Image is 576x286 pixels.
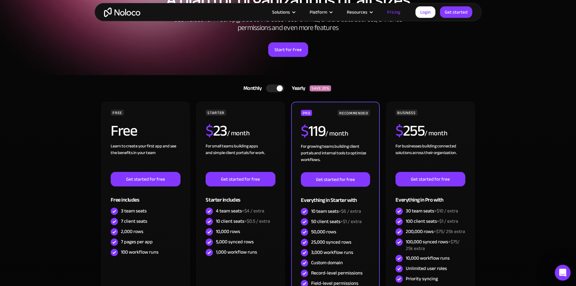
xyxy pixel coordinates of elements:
[111,186,180,206] div: Free includes
[121,218,147,225] div: 7 client seats
[311,218,362,225] div: 50 client seats
[395,123,425,138] h2: 255
[121,249,158,255] div: 100 workflow runs
[111,143,180,172] div: Learn to create your first app and see the benefits in your team ‍
[216,208,264,214] div: 4 team seats
[425,129,447,138] div: / month
[268,42,308,57] a: Start for Free
[121,208,147,214] div: 3 team seats
[437,217,458,226] span: +$1 / extra
[406,228,465,235] div: 200,000 rows
[216,249,257,255] div: 1,000 workflow runs
[121,228,143,235] div: 2,000 rows
[325,129,348,139] div: / month
[301,187,370,206] div: Everything in Starter with
[206,172,275,186] a: Get started for free
[167,15,409,32] h2: Use Noloco for Free. Upgrade to increase record limits, enable data sources, enhance permissions ...
[310,85,331,91] div: SAVE 20%
[406,238,465,252] div: 100,000 synced rows
[406,255,450,261] div: 10,000 workflow runs
[216,218,270,225] div: 10 client seats
[379,8,408,16] a: Pricing
[339,207,361,216] span: +$6 / extra
[340,217,362,226] span: +$1 / extra
[206,143,275,172] div: For small teams building apps and simple client portals for work. ‍
[265,8,302,16] div: Solutions
[311,249,353,256] div: 3,000 workflow runs
[395,110,417,116] div: BUSINESS
[104,8,140,17] a: home
[272,8,290,16] div: Solutions
[406,208,458,214] div: 30 team seats
[406,275,438,282] div: Priority syncing
[121,238,153,245] div: 7 pages per app
[206,110,226,116] div: STARTER
[301,110,312,116] div: PRO
[111,110,124,116] div: FREE
[395,117,403,145] span: $
[311,239,351,245] div: 25,000 synced rows
[206,117,213,145] span: $
[242,206,264,215] span: +$4 / extra
[301,143,370,172] div: For growing teams building client portals and internal tools to optimize workflows.
[347,8,367,16] div: Resources
[206,186,275,206] div: Starter includes
[440,6,472,18] a: Get started
[310,8,327,16] div: Platform
[236,84,266,93] div: Monthly
[111,123,137,138] h2: Free
[301,123,325,139] h2: 119
[434,227,465,236] span: +$75/ 25k extra
[311,208,361,215] div: 10 team seats
[302,8,339,16] div: Platform
[406,265,447,272] div: Unlimited user roles
[311,228,336,235] div: 50,000 rows
[395,186,465,206] div: Everything in Pro with
[339,8,379,16] div: Resources
[337,110,370,116] div: RECOMMENDED
[244,217,270,226] span: +$0.5 / extra
[406,218,458,225] div: 100 client seats
[311,270,363,276] div: Record-level permissions
[111,172,180,186] a: Get started for free
[216,228,240,235] div: 10,000 rows
[395,172,465,186] a: Get started for free
[434,206,458,215] span: +$10 / extra
[216,238,254,245] div: 5,000 synced rows
[395,143,465,172] div: For businesses building connected solutions across their organization. ‍
[227,129,250,138] div: / month
[301,172,370,187] a: Get started for free
[301,117,308,145] span: $
[406,237,460,253] span: +$75/ 25k extra
[206,123,227,138] h2: 23
[555,265,571,281] iframe: Intercom live chat
[311,259,343,266] div: Custom domain
[284,84,310,93] div: Yearly
[415,6,435,18] a: Login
